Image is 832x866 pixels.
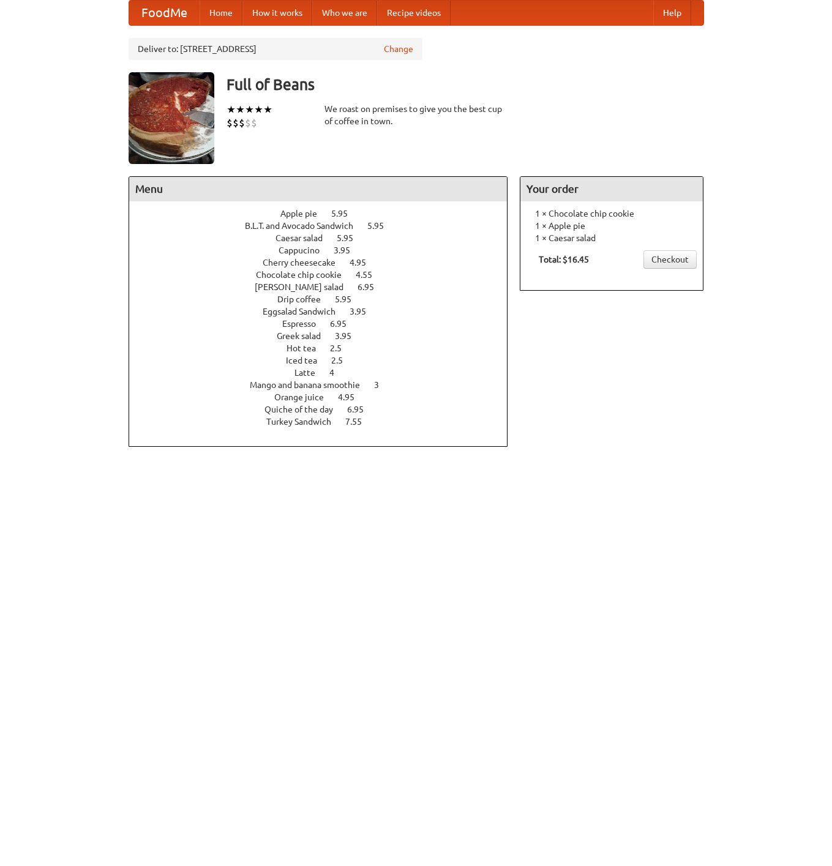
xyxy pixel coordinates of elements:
[275,233,376,243] a: Caesar salad 5.95
[539,255,589,264] b: Total: $16.45
[312,1,377,25] a: Who we are
[374,380,391,390] span: 3
[643,250,697,269] a: Checkout
[282,319,369,329] a: Espresso 6.95
[263,258,348,267] span: Cherry cheesecake
[527,220,697,232] li: 1 × Apple pie
[330,319,359,329] span: 6.95
[653,1,691,25] a: Help
[384,43,413,55] a: Change
[129,38,422,60] div: Deliver to: [STREET_ADDRESS]
[251,116,257,130] li: $
[280,209,329,218] span: Apple pie
[286,356,329,365] span: Iced tea
[245,221,407,231] a: B.L.T. and Avocado Sandwich 5.95
[287,343,364,353] a: Hot tea 2.5
[263,258,389,267] a: Cherry cheesecake 4.95
[331,209,360,218] span: 5.95
[236,103,245,116] li: ★
[377,1,451,25] a: Recipe videos
[274,392,377,402] a: Orange juice 4.95
[294,368,357,378] a: Latte 4
[338,392,367,402] span: 4.95
[335,294,364,304] span: 5.95
[324,103,508,127] div: We roast on premises to give you the best cup of coffee in town.
[255,282,356,292] span: [PERSON_NAME] salad
[256,270,395,280] a: Chocolate chip cookie 4.55
[527,207,697,220] li: 1 × Chocolate chip cookie
[250,380,402,390] a: Mango and banana smoothie 3
[129,72,214,164] img: angular.jpg
[330,343,354,353] span: 2.5
[367,221,396,231] span: 5.95
[245,103,254,116] li: ★
[277,331,333,341] span: Greek salad
[329,368,347,378] span: 4
[358,282,386,292] span: 6.95
[277,294,374,304] a: Drip coffee 5.95
[129,1,200,25] a: FoodMe
[356,270,384,280] span: 4.55
[239,116,245,130] li: $
[331,356,355,365] span: 2.5
[350,307,378,316] span: 3.95
[227,116,233,130] li: $
[337,233,365,243] span: 5.95
[334,245,362,255] span: 3.95
[277,331,374,341] a: Greek salad 3.95
[266,417,384,427] a: Turkey Sandwich 7.55
[350,258,378,267] span: 4.95
[294,368,328,378] span: Latte
[282,319,328,329] span: Espresso
[347,405,376,414] span: 6.95
[266,417,343,427] span: Turkey Sandwich
[279,245,373,255] a: Cappucino 3.95
[200,1,242,25] a: Home
[286,356,365,365] a: Iced tea 2.5
[275,233,335,243] span: Caesar salad
[256,270,354,280] span: Chocolate chip cookie
[274,392,336,402] span: Orange juice
[264,405,345,414] span: Quiche of the day
[129,177,508,201] h4: Menu
[227,72,704,97] h3: Full of Beans
[233,116,239,130] li: $
[527,232,697,244] li: 1 × Caesar salad
[245,221,365,231] span: B.L.T. and Avocado Sandwich
[277,294,333,304] span: Drip coffee
[255,282,397,292] a: [PERSON_NAME] salad 6.95
[345,417,374,427] span: 7.55
[287,343,328,353] span: Hot tea
[520,177,703,201] h4: Your order
[242,1,312,25] a: How it works
[263,307,348,316] span: Eggsalad Sandwich
[250,380,372,390] span: Mango and banana smoothie
[263,307,389,316] a: Eggsalad Sandwich 3.95
[280,209,370,218] a: Apple pie 5.95
[227,103,236,116] li: ★
[279,245,332,255] span: Cappucino
[264,405,386,414] a: Quiche of the day 6.95
[254,103,263,116] li: ★
[245,116,251,130] li: $
[263,103,272,116] li: ★
[335,331,364,341] span: 3.95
